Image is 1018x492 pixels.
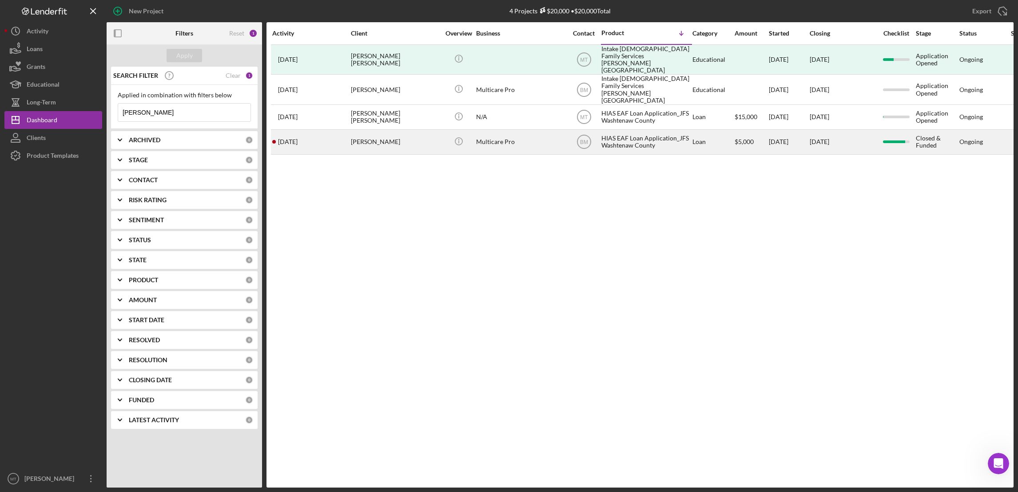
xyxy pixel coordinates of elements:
[810,56,829,63] time: [DATE]
[129,296,157,304] b: AMOUNT
[113,72,158,79] b: SEARCH FILTER
[692,45,734,74] div: Educational
[245,176,253,184] div: 0
[509,7,611,15] div: 4 Projects • $20,000 Total
[537,7,569,15] div: $20,000
[988,453,1009,474] iframe: Intercom live chat
[10,476,16,481] text: MT
[245,256,253,264] div: 0
[567,30,600,37] div: Contact
[769,75,809,104] div: [DATE]
[769,45,809,74] div: [DATE]
[877,30,915,37] div: Checklist
[4,40,102,58] button: Loans
[916,30,958,37] div: Stage
[692,130,734,154] div: Loan
[27,76,60,96] div: Educational
[167,49,202,62] button: Apply
[769,105,809,129] div: [DATE]
[245,72,253,80] div: 1
[351,75,440,104] div: [PERSON_NAME]
[129,236,151,244] b: STATUS
[245,296,253,304] div: 0
[601,130,690,154] div: HIAS EAF Loan Application_JFS Washtenaw County
[118,92,251,99] div: Applied in combination with filters below
[4,58,102,76] button: Grants
[4,22,102,40] button: Activity
[4,470,102,488] button: MT[PERSON_NAME]
[129,176,158,184] b: CONTACT
[959,56,983,63] div: Ongoing
[129,396,154,404] b: FUNDED
[129,276,158,284] b: PRODUCT
[27,58,45,78] div: Grants
[580,87,588,93] text: BM
[692,75,734,104] div: Educational
[22,470,80,490] div: [PERSON_NAME]
[959,86,983,93] div: Ongoing
[129,196,167,204] b: RISK RATING
[916,130,958,154] div: Closed & Funded
[27,22,48,42] div: Activity
[245,136,253,144] div: 0
[278,56,298,63] time: 2025-03-07 16:32
[4,147,102,164] button: Product Templates
[129,256,147,264] b: STATE
[245,416,253,424] div: 0
[4,93,102,111] button: Long-Term
[129,156,148,164] b: STAGE
[278,138,298,145] time: 2025-03-25 18:53
[27,147,79,167] div: Product Templates
[4,76,102,93] button: Educational
[107,2,172,20] button: New Project
[735,30,768,37] div: Amount
[692,30,734,37] div: Category
[735,130,768,154] div: $5,000
[245,376,253,384] div: 0
[810,86,829,93] time: [DATE]
[129,376,172,384] b: CLOSING DATE
[27,111,57,131] div: Dashboard
[129,336,160,344] b: RESOLVED
[129,2,163,20] div: New Project
[245,336,253,344] div: 0
[959,30,1002,37] div: Status
[245,236,253,244] div: 0
[476,75,565,104] div: Multicare Pro
[175,30,193,37] b: Filters
[580,139,588,145] text: BM
[351,30,440,37] div: Client
[129,356,167,364] b: RESOLUTION
[916,105,958,129] div: Application Opened
[278,86,298,93] time: 2025-06-27 19:55
[4,111,102,129] button: Dashboard
[351,130,440,154] div: [PERSON_NAME]
[245,276,253,284] div: 0
[245,156,253,164] div: 0
[476,130,565,154] div: Multicare Pro
[580,57,588,63] text: MT
[27,40,43,60] div: Loans
[272,30,350,37] div: Activity
[229,30,244,37] div: Reset
[129,416,179,424] b: LATEST ACTIVITY
[245,356,253,364] div: 0
[972,2,991,20] div: Export
[4,129,102,147] a: Clients
[959,113,983,120] div: Ongoing
[129,316,164,324] b: START DATE
[916,45,958,74] div: Application Opened
[601,75,690,104] div: Intake [DEMOGRAPHIC_DATA] Family Services [PERSON_NAME][GEOGRAPHIC_DATA]
[278,113,298,120] time: 2025-03-25 14:25
[916,75,958,104] div: Application Opened
[249,29,258,38] div: 1
[129,136,160,144] b: ARCHIVED
[245,216,253,224] div: 0
[810,30,876,37] div: Closing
